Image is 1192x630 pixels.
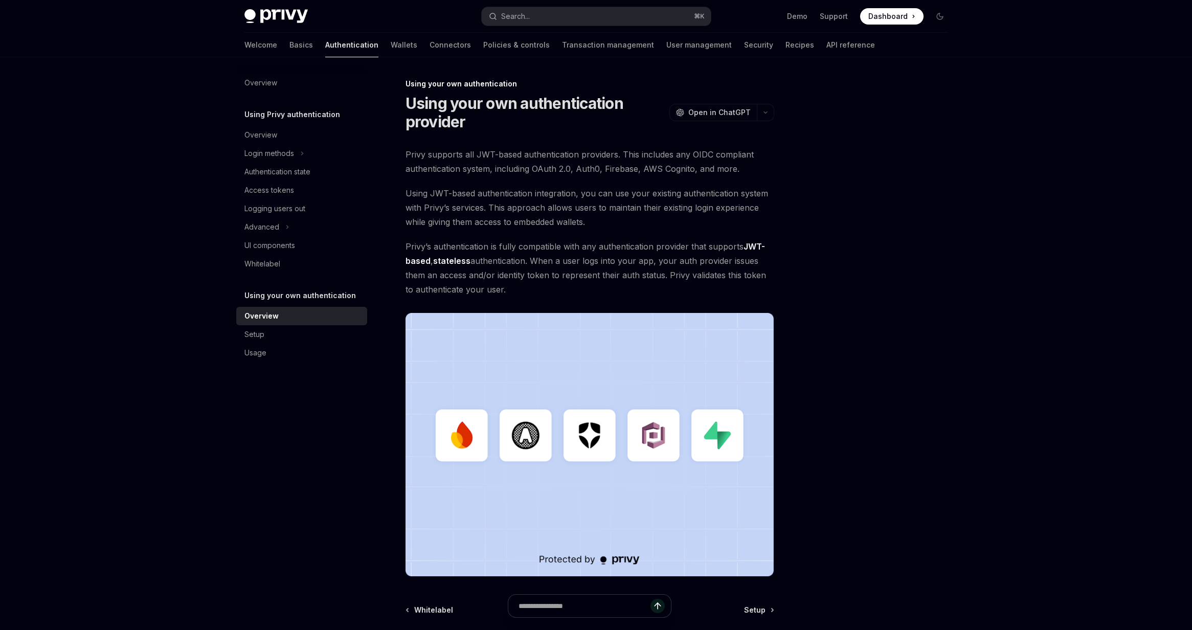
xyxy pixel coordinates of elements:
a: Welcome [244,33,277,57]
a: Dashboard [860,8,924,25]
a: Whitelabel [236,255,367,273]
span: Privy supports all JWT-based authentication providers. This includes any OIDC compliant authentic... [406,147,774,176]
div: Usage [244,347,266,359]
button: Search...⌘K [482,7,711,26]
a: Basics [289,33,313,57]
button: Open in ChatGPT [669,104,757,121]
div: Whitelabel [244,258,280,270]
a: Support [820,11,848,21]
a: UI components [236,236,367,255]
a: Logging users out [236,199,367,218]
div: Using your own authentication [406,79,774,89]
div: Overview [244,77,277,89]
a: Overview [236,307,367,325]
div: Overview [244,310,279,322]
h5: Using Privy authentication [244,108,340,121]
a: API reference [826,33,875,57]
div: Setup [244,328,264,341]
div: Authentication state [244,166,310,178]
div: Logging users out [244,202,305,215]
a: Usage [236,344,367,362]
h5: Using your own authentication [244,289,356,302]
a: Security [744,33,773,57]
a: Overview [236,126,367,144]
a: Transaction management [562,33,654,57]
a: Authentication [325,33,378,57]
a: Wallets [391,33,417,57]
a: Policies & controls [483,33,550,57]
div: UI components [244,239,295,252]
a: Demo [787,11,807,21]
a: User management [666,33,732,57]
a: Setup [236,325,367,344]
a: Authentication state [236,163,367,181]
span: ⌘ K [694,12,705,20]
button: Send message [650,599,665,613]
img: JWT-based auth splash [406,313,774,576]
a: Connectors [430,33,471,57]
div: Access tokens [244,184,294,196]
span: Open in ChatGPT [688,107,751,118]
div: Login methods [244,147,294,160]
div: Overview [244,129,277,141]
span: Dashboard [868,11,908,21]
div: Search... [501,10,530,22]
div: Advanced [244,221,279,233]
a: Recipes [785,33,814,57]
span: Using JWT-based authentication integration, you can use your existing authentication system with ... [406,186,774,229]
img: dark logo [244,9,308,24]
button: Toggle dark mode [932,8,948,25]
h1: Using your own authentication provider [406,94,665,131]
a: Overview [236,74,367,92]
a: Access tokens [236,181,367,199]
a: stateless [433,256,470,266]
span: Privy’s authentication is fully compatible with any authentication provider that supports , authe... [406,239,774,297]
